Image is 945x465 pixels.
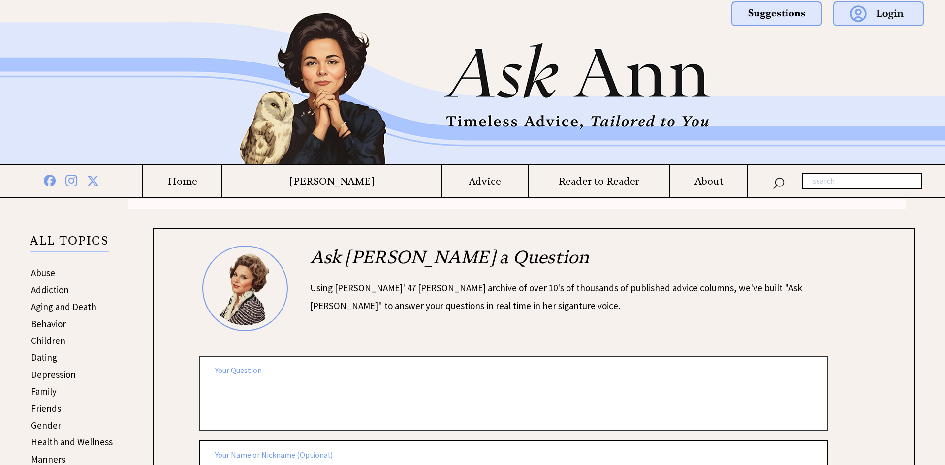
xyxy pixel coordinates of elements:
[442,175,528,187] a: Advice
[31,351,57,363] a: Dating
[31,419,61,431] a: Gender
[529,175,669,187] a: Reader to Reader
[773,175,785,189] img: search_nav.png
[31,284,69,296] a: Addiction
[65,173,77,186] img: instagram%20blue.png
[31,453,65,465] a: Manners
[31,369,76,380] a: Depression
[731,1,822,26] img: suggestions.png
[31,385,57,397] a: Family
[310,246,851,279] h2: Ask [PERSON_NAME] a Question
[31,335,65,346] a: Children
[833,1,924,26] img: login.png
[87,173,99,186] img: x%20blue.png
[30,235,109,252] p: ALL TOPICS
[31,318,66,330] a: Behavior
[827,2,829,164] img: right_new2d.png
[31,403,61,414] a: Friends
[118,2,827,164] img: Ask%20Ann%20small.png
[222,175,441,187] a: [PERSON_NAME]
[31,301,96,312] a: Aging and Death
[31,267,55,279] a: Abuse
[802,173,922,189] input: search
[202,246,288,331] img: Ann6%20v2%20small.png
[31,436,113,448] a: Health and Wellness
[310,279,851,314] div: Using [PERSON_NAME]' 47 [PERSON_NAME] archive of over 10's of thousands of published advice colum...
[670,175,747,187] a: About
[44,173,56,186] img: facebook%20blue.png
[143,175,221,187] a: Home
